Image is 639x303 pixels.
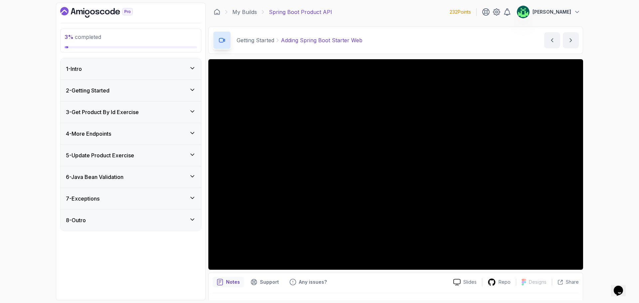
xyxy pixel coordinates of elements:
img: user profile image [517,6,530,18]
p: Adding Spring Boot Starter Web [281,36,362,44]
p: Any issues? [299,279,327,285]
p: Notes [226,279,240,285]
iframe: 1 - Adding Spring Boot Starter Web [208,59,583,270]
button: user profile image[PERSON_NAME] [517,5,580,19]
p: [PERSON_NAME] [532,9,571,15]
p: Share [566,279,579,285]
p: Getting Started [237,36,274,44]
button: 3-Get Product By Id Exercise [61,101,201,123]
button: Support button [247,277,283,287]
button: 4-More Endpoints [61,123,201,144]
button: 1-Intro [61,58,201,79]
p: Support [260,279,279,285]
a: Slides [448,279,482,286]
h3: 5 - Update Product Exercise [66,151,134,159]
a: Dashboard [214,9,220,15]
iframe: chat widget [611,276,632,296]
button: next content [563,32,579,48]
button: Feedback button [286,277,331,287]
p: 232 Points [450,9,471,15]
span: completed [65,34,101,40]
button: 6-Java Bean Validation [61,166,201,188]
h3: 6 - Java Bean Validation [66,173,123,181]
button: notes button [213,277,244,287]
h3: 7 - Exceptions [66,195,100,203]
h3: 3 - Get Product By Id Exercise [66,108,139,116]
button: 5-Update Product Exercise [61,145,201,166]
p: Slides [463,279,477,285]
button: Share [552,279,579,285]
p: Designs [529,279,546,285]
a: My Builds [232,8,257,16]
p: Spring Boot Product API [269,8,332,16]
h3: 8 - Outro [66,216,86,224]
h3: 2 - Getting Started [66,86,109,94]
a: Repo [482,278,516,286]
button: previous content [544,32,560,48]
p: Repo [499,279,511,285]
button: 7-Exceptions [61,188,201,209]
span: 3 % [65,34,74,40]
a: Dashboard [60,7,148,18]
h3: 4 - More Endpoints [66,130,111,138]
button: 2-Getting Started [61,80,201,101]
h3: 1 - Intro [66,65,82,73]
button: 8-Outro [61,210,201,231]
